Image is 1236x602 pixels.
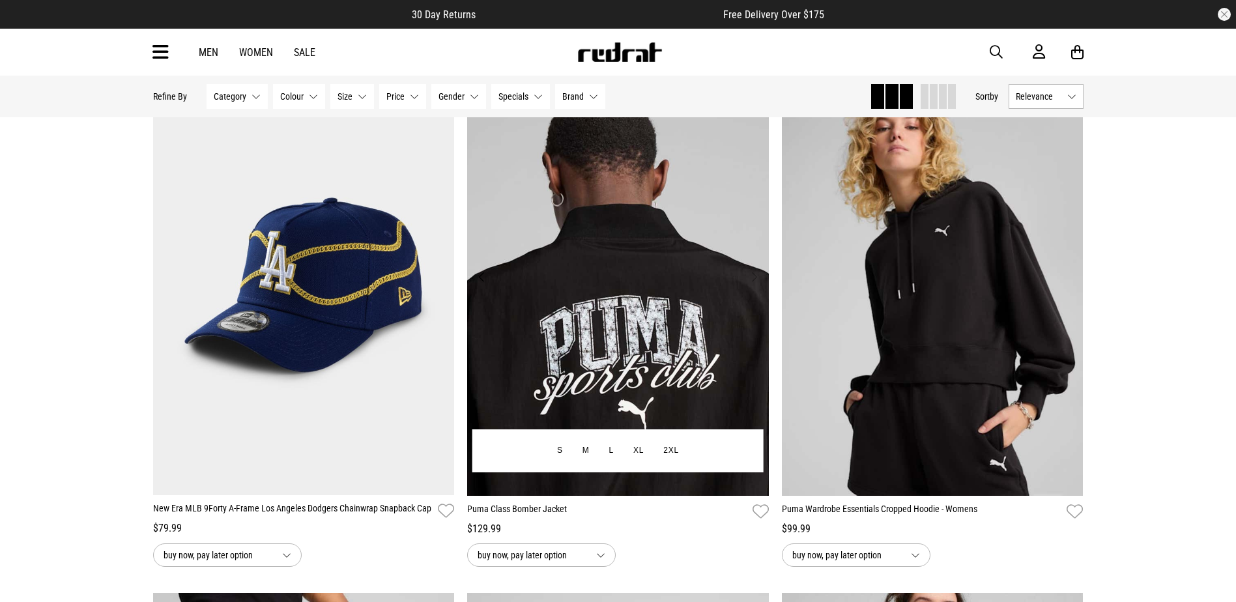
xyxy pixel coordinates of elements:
button: Gender [431,84,486,109]
span: Price [386,91,405,102]
button: S [547,439,573,463]
span: buy now, pay later option [792,547,900,563]
iframe: Customer reviews powered by Trustpilot [502,8,697,21]
span: Relevance [1016,91,1062,102]
button: Brand [555,84,605,109]
img: Puma Wardrobe Essentials Cropped Hoodie - Womens in Black [782,74,1084,496]
button: L [599,439,624,463]
span: Colour [280,91,304,102]
img: New Era Mlb 9forty A-frame Los Angeles Dodgers Chainwrap Snapback Cap in Multi [153,74,455,496]
button: Price [379,84,426,109]
button: buy now, pay later option [153,543,302,567]
span: Specials [498,91,528,102]
a: Women [239,46,273,59]
a: New Era MLB 9Forty A-Frame Los Angeles Dodgers Chainwrap Snapback Cap [153,502,433,521]
button: Previous [474,269,490,285]
button: buy now, pay later option [467,543,616,567]
button: 2XL [654,439,689,463]
button: Next [746,269,762,285]
p: Refine By [153,91,187,102]
span: Size [338,91,352,102]
button: Category [207,84,268,109]
button: Colour [273,84,325,109]
a: Puma Wardrobe Essentials Cropped Hoodie - Womens [782,502,1062,521]
span: Brand [562,91,584,102]
span: Category [214,91,246,102]
span: Free Delivery Over $175 [723,8,824,21]
span: by [990,91,998,102]
span: Gender [438,91,465,102]
img: Puma Class Bomber Jacket in Black [467,74,769,496]
div: $99.99 [782,521,1084,537]
button: buy now, pay later option [782,543,930,567]
a: Men [199,46,218,59]
img: Redrat logo [577,42,663,62]
span: 30 Day Returns [412,8,476,21]
a: Sale [294,46,315,59]
button: Sortby [975,89,998,104]
div: $79.99 [153,521,455,536]
span: buy now, pay later option [478,547,586,563]
span: buy now, pay later option [164,547,272,563]
div: $129.99 [467,521,769,537]
button: Relevance [1009,84,1084,109]
button: M [573,439,599,463]
button: Open LiveChat chat widget [10,5,50,44]
button: Size [330,84,374,109]
button: Specials [491,84,550,109]
button: XL [624,439,654,463]
a: Puma Class Bomber Jacket [467,502,747,521]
